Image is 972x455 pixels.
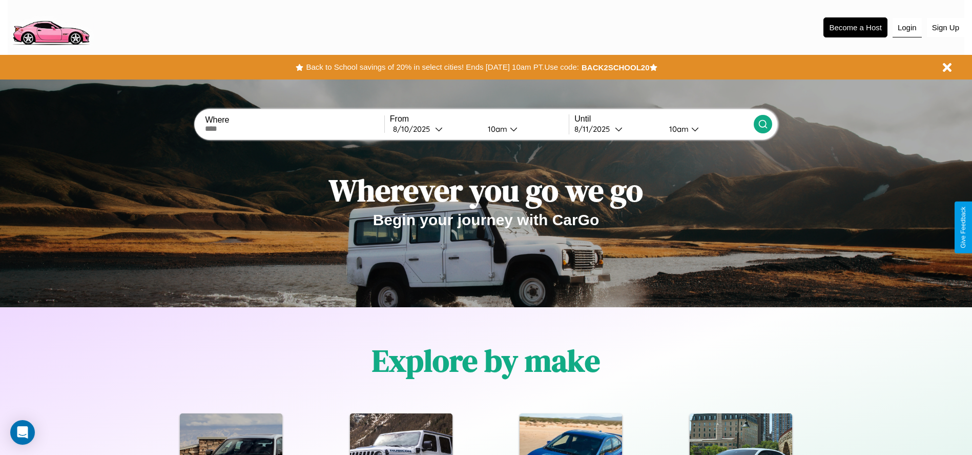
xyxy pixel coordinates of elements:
div: Open Intercom Messenger [10,420,35,445]
button: 8/10/2025 [390,124,480,134]
div: 8 / 10 / 2025 [393,124,435,134]
div: 10am [483,124,510,134]
button: Sign Up [927,18,964,37]
button: 10am [661,124,754,134]
button: Back to School savings of 20% in select cities! Ends [DATE] 10am PT.Use code: [303,60,581,74]
button: Login [893,18,922,37]
div: 8 / 11 / 2025 [574,124,615,134]
label: Until [574,114,753,124]
label: Where [205,115,384,125]
button: 10am [480,124,569,134]
label: From [390,114,569,124]
h1: Explore by make [372,340,600,382]
button: Become a Host [823,17,887,37]
img: logo [8,5,94,48]
b: BACK2SCHOOL20 [582,63,650,72]
div: Give Feedback [960,207,967,248]
div: 10am [664,124,691,134]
